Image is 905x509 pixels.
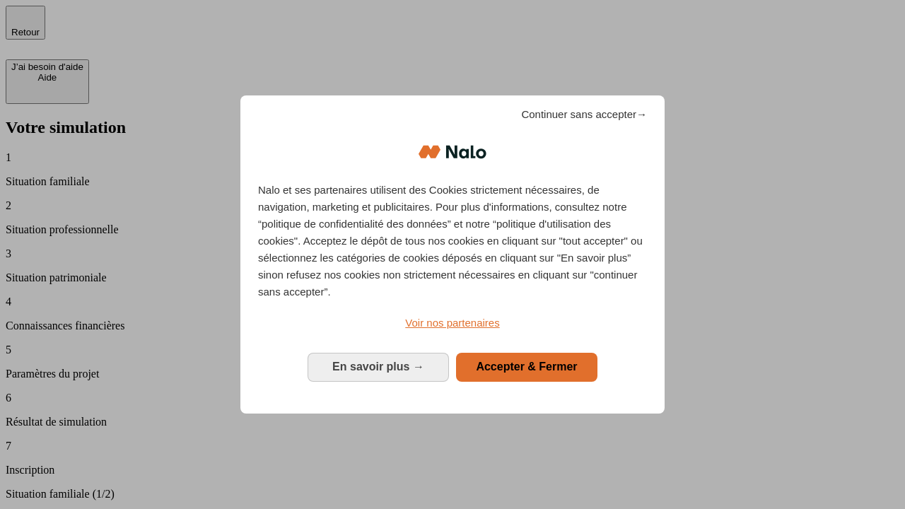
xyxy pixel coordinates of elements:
span: Continuer sans accepter→ [521,106,647,123]
div: Bienvenue chez Nalo Gestion du consentement [240,95,665,413]
span: En savoir plus → [332,361,424,373]
span: Voir nos partenaires [405,317,499,329]
button: Accepter & Fermer: Accepter notre traitement des données et fermer [456,353,597,381]
p: Nalo et ses partenaires utilisent des Cookies strictement nécessaires, de navigation, marketing e... [258,182,647,300]
a: Voir nos partenaires [258,315,647,332]
img: Logo [419,131,486,173]
button: En savoir plus: Configurer vos consentements [308,353,449,381]
span: Accepter & Fermer [476,361,577,373]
